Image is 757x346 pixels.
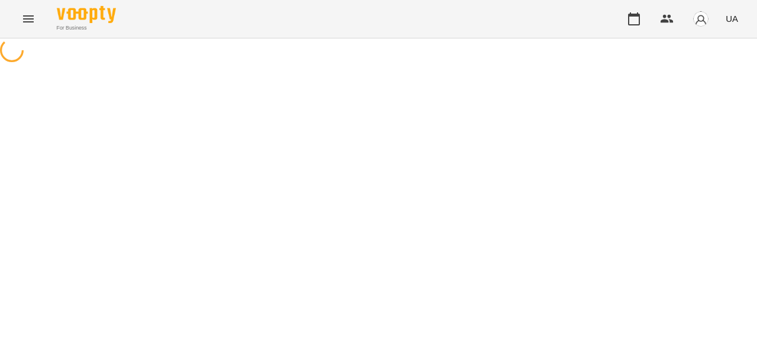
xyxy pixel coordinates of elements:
img: avatar_s.png [693,11,709,27]
span: UA [726,12,738,25]
button: Menu [14,5,43,33]
img: Voopty Logo [57,6,116,23]
span: For Business [57,24,116,32]
button: UA [721,8,743,30]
